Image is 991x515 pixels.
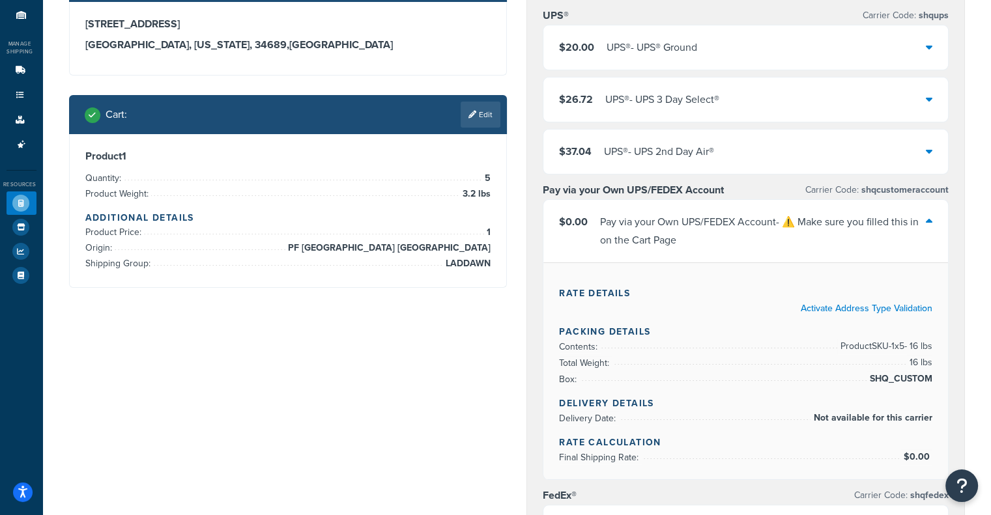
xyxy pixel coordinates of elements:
[559,340,601,354] span: Contents:
[908,488,949,502] span: shqfedex
[854,486,949,505] p: Carrier Code:
[916,8,949,22] span: shqups
[85,257,154,270] span: Shipping Group:
[85,171,124,185] span: Quantity:
[7,83,36,107] li: Shipping Rules
[7,59,36,83] li: Carriers
[867,371,932,387] span: SHQ_CUSTOM
[906,355,932,370] span: 16 lbs
[543,489,577,502] h3: FedEx®
[801,301,932,315] a: Activate Address Type Validation
[607,38,697,57] div: UPS® - UPS® Ground
[543,9,569,22] h3: UPS®
[543,184,724,197] h3: Pay via your Own UPS/FEDEX Account
[460,186,491,202] span: 3.2 lbs
[559,214,588,229] span: $0.00
[7,191,36,215] li: Test Your Rates
[285,240,491,256] span: PF [GEOGRAPHIC_DATA] [GEOGRAPHIC_DATA]
[7,133,36,157] li: Advanced Features
[945,469,978,502] button: Open Resource Center
[559,436,932,449] h4: Rate Calculation
[85,225,145,239] span: Product Price:
[85,38,491,51] h3: [GEOGRAPHIC_DATA], [US_STATE], 34689 , [GEOGRAPHIC_DATA]
[85,241,115,255] span: Origin:
[85,211,491,225] h4: Additional Details
[859,183,949,197] span: shqcustomeraccount
[443,256,491,271] span: LADDAWN
[811,410,932,426] span: Not available for this carrier
[559,286,932,300] h4: Rate Details
[7,240,36,263] li: Analytics
[461,102,500,128] a: Edit
[559,40,594,55] span: $20.00
[85,187,152,201] span: Product Weight:
[605,90,719,109] div: UPS® - UPS 3 Day Select®
[559,356,612,370] span: Total Weight:
[559,92,593,107] span: $26.72
[559,144,592,159] span: $37.04
[559,411,619,425] span: Delivery Date:
[805,181,949,199] p: Carrier Code:
[7,264,36,287] li: Help Docs
[482,171,491,186] span: 5
[85,150,491,163] h3: Product 1
[559,397,932,410] h4: Delivery Details
[863,7,949,25] p: Carrier Code:
[484,225,491,240] span: 1
[7,108,36,132] li: Boxes
[7,3,36,27] li: Origins
[559,372,580,386] span: Box:
[106,109,127,120] h2: Cart :
[85,18,491,31] h3: [STREET_ADDRESS]
[604,143,714,161] div: UPS® - UPS 2nd Day Air®
[903,450,932,464] span: $0.00
[559,325,932,339] h4: Packing Details
[7,216,36,239] li: Marketplace
[837,339,932,354] span: Product SKU-1 x 5 - 16 lbs
[600,213,926,249] div: Pay via your Own UPS/FEDEX Account - ⚠️ Make sure you filled this in on the Cart Page
[559,451,642,464] span: Final Shipping Rate:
